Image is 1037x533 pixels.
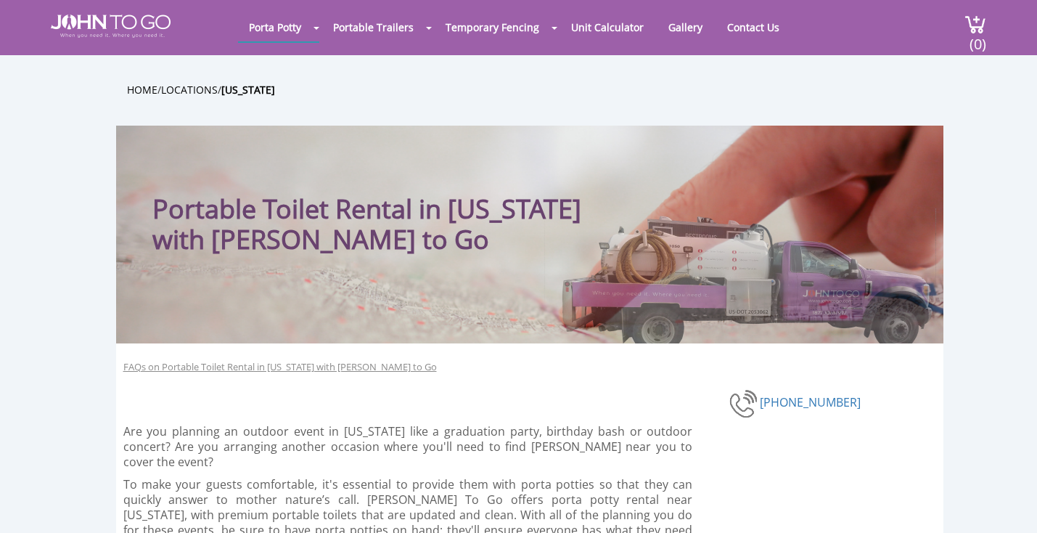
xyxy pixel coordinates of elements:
a: Gallery [657,13,713,41]
a: Portable Trailers [322,13,425,41]
ul: / / [127,81,954,98]
a: [PHONE_NUMBER] [760,394,861,410]
img: cart a [964,15,986,34]
a: Unit Calculator [560,13,655,41]
img: JOHN to go [51,15,171,38]
a: Porta Potty [238,13,312,41]
a: [US_STATE] [221,83,275,97]
a: Temporary Fencing [435,13,550,41]
a: FAQs on Portable Toilet Rental in [US_STATE] with [PERSON_NAME] to Go [123,360,437,374]
span: (0) [969,23,986,54]
a: Contact Us [716,13,790,41]
img: phone-number [729,388,760,420]
h1: Portable Toilet Rental in [US_STATE] with [PERSON_NAME] to Go [152,155,620,255]
p: Are you planning an outdoor event in [US_STATE] like a graduation party, birthday bash or outdoor... [123,424,693,470]
img: Truck [544,208,936,343]
a: Locations [161,83,218,97]
a: Home [127,83,157,97]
